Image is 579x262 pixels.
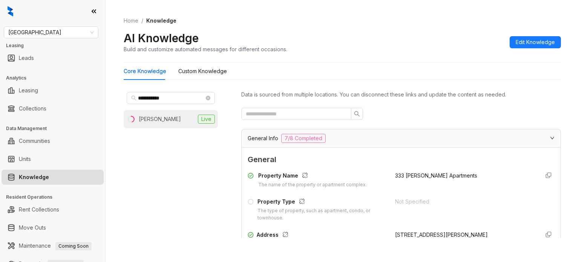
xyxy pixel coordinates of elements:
[8,27,94,38] span: Fairfield
[258,172,367,181] div: Property Name
[8,6,13,17] img: logo
[395,198,533,206] div: Not Specified
[6,125,105,132] h3: Data Management
[2,152,104,167] li: Units
[258,181,367,188] div: The name of the property or apartment complex.
[242,129,561,147] div: General Info7/8 Completed
[178,67,227,75] div: Custom Knowledge
[124,31,199,45] h2: AI Knowledge
[2,133,104,149] li: Communities
[395,231,533,239] div: [STREET_ADDRESS][PERSON_NAME]
[257,231,386,241] div: Address
[206,96,210,100] span: close-circle
[146,17,176,24] span: Knowledge
[122,17,140,25] a: Home
[2,101,104,116] li: Collections
[2,220,104,235] li: Move Outs
[141,17,143,25] li: /
[6,75,105,81] h3: Analytics
[2,202,104,217] li: Rent Collections
[2,170,104,185] li: Knowledge
[257,198,386,207] div: Property Type
[281,134,326,143] span: 7/8 Completed
[19,202,59,217] a: Rent Collections
[6,42,105,49] h3: Leasing
[19,83,38,98] a: Leasing
[139,115,181,123] div: [PERSON_NAME]
[257,207,386,222] div: The type of property, such as apartment, condo, or townhouse.
[248,134,278,142] span: General Info
[198,115,215,124] span: Live
[241,90,561,99] div: Data is sourced from multiple locations. You can disconnect these links and update the content as...
[2,51,104,66] li: Leads
[19,152,31,167] a: Units
[131,95,136,101] span: search
[124,67,166,75] div: Core Knowledge
[510,36,561,48] button: Edit Knowledge
[395,172,477,179] span: 333 [PERSON_NAME] Apartments
[19,101,46,116] a: Collections
[19,220,46,235] a: Move Outs
[2,83,104,98] li: Leasing
[19,170,49,185] a: Knowledge
[6,194,105,201] h3: Resident Operations
[550,136,554,140] span: expanded
[248,154,554,165] span: General
[19,51,34,66] a: Leads
[124,45,287,53] div: Build and customize automated messages for different occasions.
[55,242,92,250] span: Coming Soon
[2,238,104,253] li: Maintenance
[354,111,360,117] span: search
[19,133,50,149] a: Communities
[516,38,555,46] span: Edit Knowledge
